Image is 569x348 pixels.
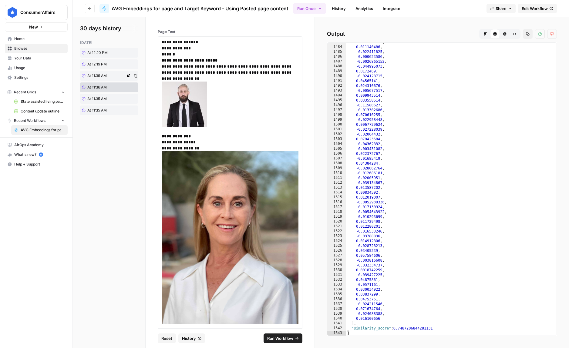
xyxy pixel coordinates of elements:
[21,127,65,133] span: AVG Embeddings for page and Target Keyword - Using Pasted page content
[293,3,326,14] button: Run Once
[327,287,346,292] div: 1534
[327,171,346,176] div: 1510
[21,109,65,114] span: Content update outline
[327,219,346,224] div: 1520
[327,326,346,331] div: 1542
[161,335,172,341] span: Reset
[5,63,68,73] a: Usage
[328,4,349,13] a: History
[5,159,68,169] button: Help + Support
[5,53,68,63] a: Your Data
[327,292,346,297] div: 1535
[5,73,68,82] a: Settings
[20,9,57,15] span: ConsumerAffairs
[327,112,346,117] div: 1498
[327,273,346,277] div: 1531
[87,96,107,102] span: At 11:35 AM
[327,151,346,156] div: 1506
[87,50,108,55] span: At 12:20 PM
[496,5,507,12] span: Share
[87,62,107,67] span: At 12:19 PM
[327,83,346,88] div: 1492
[327,239,346,243] div: 1524
[5,44,68,53] a: Browse
[14,118,45,123] span: Recent Workflows
[80,82,125,92] a: At 11:36 AM
[327,306,346,311] div: 1538
[87,73,107,79] span: At 11:39 AM
[158,333,176,343] button: Reset
[327,331,346,336] div: 1543
[5,150,68,159] button: What's new? 5
[327,253,346,258] div: 1527
[11,125,68,135] a: AVG Embeddings for page and Target Keyword - Using Pasted page content
[327,302,346,306] div: 1537
[14,36,65,42] span: Home
[7,7,18,18] img: ConsumerAffairs Logo
[14,162,65,167] span: Help + Support
[80,71,125,81] a: At 11:39 AM
[80,94,125,104] a: At 11:35 AM
[5,150,67,159] div: What's new?
[327,297,346,302] div: 1536
[327,316,346,321] div: 1540
[327,180,346,185] div: 1512
[327,190,346,195] div: 1514
[14,55,65,61] span: Your Data
[327,234,346,239] div: 1523
[327,268,346,273] div: 1530
[327,69,346,74] div: 1489
[327,321,346,326] div: 1541
[379,4,404,13] a: Integrate
[327,166,346,171] div: 1509
[327,248,346,253] div: 1526
[112,5,288,12] span: AVG Embeddings for page and Target Keyword - Using Pasted page content
[327,209,346,214] div: 1518
[518,4,557,13] a: Edit Workflow
[80,40,138,45] div: [DATE]
[327,243,346,248] div: 1525
[327,185,346,190] div: 1513
[21,99,65,104] span: State assisted living pages
[87,85,107,90] span: At 11:36 AM
[327,142,346,146] div: 1504
[327,103,346,108] div: 1496
[327,79,346,83] div: 1491
[327,54,346,59] div: 1486
[182,335,196,341] span: History
[80,59,125,69] a: At 12:19 PM
[327,176,346,180] div: 1511
[39,152,43,157] a: 5
[327,29,557,39] h2: Output
[327,263,346,268] div: 1529
[487,4,516,13] button: Share
[80,105,125,115] a: At 11:35 AM
[5,5,68,20] button: Workspace: ConsumerAffairs
[178,333,205,343] button: History
[327,146,346,151] div: 1505
[327,88,346,93] div: 1493
[327,214,346,219] div: 1519
[5,88,68,97] button: Recent Grids
[14,142,65,148] span: AirOps Academy
[5,22,68,32] button: New
[80,24,138,33] h2: 30 days history
[327,122,346,127] div: 1500
[352,4,377,13] a: Analytics
[327,311,346,316] div: 1539
[327,258,346,263] div: 1528
[522,5,548,12] span: Edit Workflow
[327,59,346,64] div: 1487
[327,117,346,122] div: 1499
[267,335,293,341] span: Run Workflow
[327,98,346,103] div: 1495
[327,282,346,287] div: 1533
[14,46,65,51] span: Browse
[29,24,38,30] span: New
[99,4,288,13] a: AVG Embeddings for page and Target Keyword - Using Pasted page content
[327,49,346,54] div: 1485
[327,108,346,112] div: 1497
[80,48,125,58] a: At 12:20 PM
[327,132,346,137] div: 1502
[14,75,65,80] span: Settings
